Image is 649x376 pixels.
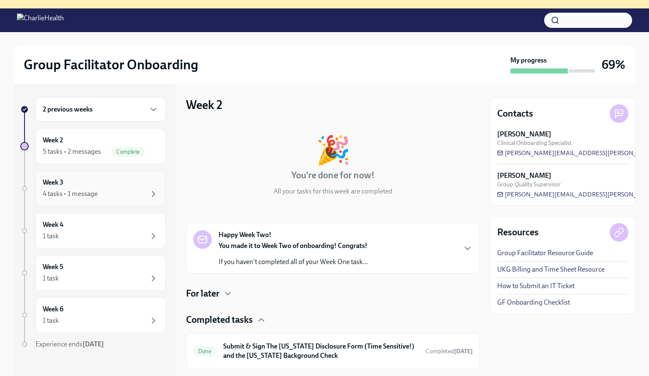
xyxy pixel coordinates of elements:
h6: Week 2 [43,136,63,145]
a: Week 25 tasks • 2 messagesComplete [20,128,166,164]
strong: [PERSON_NAME] [497,130,551,139]
h6: Week 5 [43,262,63,272]
h6: Week 4 [43,220,63,229]
div: 1 task [43,232,59,241]
div: Completed tasks [186,313,480,326]
h4: Contacts [497,107,533,120]
h4: Resources [497,226,539,239]
strong: [PERSON_NAME] [497,171,551,180]
h6: 2 previous weeks [43,105,93,114]
img: CharlieHealth [17,14,64,27]
div: 1 task [43,274,59,283]
div: 4 tasks • 1 message [43,189,98,199]
a: Week 34 tasks • 1 message [20,171,166,206]
div: 🎉 [316,136,351,164]
a: How to Submit an IT Ticket [497,281,575,291]
h6: Submit & Sign The [US_STATE] Disclosure Form (Time Sensitive!) and the [US_STATE] Background Check [223,342,419,360]
h3: Week 2 [186,97,222,112]
a: Week 41 task [20,213,166,248]
span: Completed [426,348,473,355]
h4: For later [186,287,219,300]
div: 2 previous weeks [36,97,166,122]
span: Complete [111,149,145,155]
a: UKG Billing and Time Sheet Resource [497,265,605,274]
div: For later [186,287,480,300]
p: If you haven't completed all of your Week One task... [219,257,368,267]
div: 5 tasks • 2 messages [43,147,101,156]
span: Done [193,348,216,354]
span: Group Quality Supervisor [497,180,561,188]
h3: 69% [602,57,625,72]
a: DoneSubmit & Sign The [US_STATE] Disclosure Form (Time Sensitive!) and the [US_STATE] Background ... [193,340,473,362]
h6: Week 6 [43,305,63,314]
h4: You're done for now! [291,169,375,182]
a: Group Facilitator Resource Guide [497,248,593,258]
h2: Group Facilitator Onboarding [24,56,198,73]
strong: You made it to Week Two of onboarding! Congrats! [219,242,367,250]
p: All your tasks for this week are completed [274,187,392,196]
strong: [DATE] [82,340,104,348]
span: Clinical Onboarding Specialist [497,139,572,147]
span: Experience ends [36,340,104,348]
a: Week 61 task [20,297,166,333]
h4: Completed tasks [186,313,253,326]
strong: Happy Week Two! [219,230,271,240]
span: October 4th, 2025 12:30 [426,347,473,355]
a: Week 51 task [20,255,166,291]
a: GF Onboarding Checklist [497,298,570,307]
div: 1 task [43,316,59,325]
strong: My progress [510,56,547,65]
h6: Week 3 [43,178,63,187]
strong: [DATE] [454,348,473,355]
